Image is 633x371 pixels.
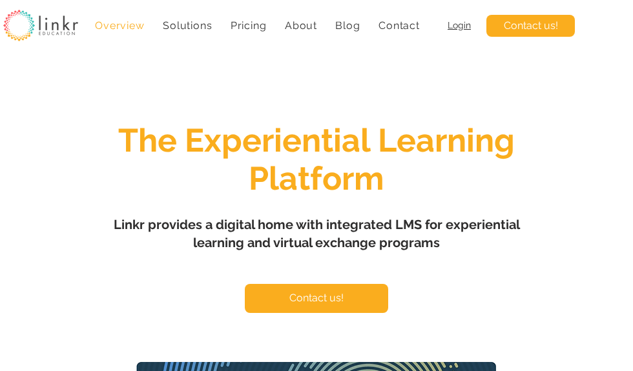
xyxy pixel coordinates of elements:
[224,13,273,38] a: Pricing
[278,13,324,38] div: About
[504,19,558,33] span: Contact us!
[118,121,515,197] span: The Experiential Learning Platform
[231,19,267,32] span: Pricing
[448,20,471,30] a: Login
[114,217,520,250] span: Linkr provides a digital home with integrated LMS for experiential learning and virtual exchange ...
[88,13,151,38] a: Overview
[156,13,219,38] div: Solutions
[289,291,344,305] span: Contact us!
[335,19,360,32] span: Blog
[88,13,426,38] nav: Site
[245,284,388,313] a: Contact us!
[379,19,420,32] span: Contact
[329,13,367,38] a: Blog
[163,19,212,32] span: Solutions
[95,19,144,32] span: Overview
[372,13,426,38] a: Contact
[3,10,78,41] img: linkr_logo_transparentbg.png
[486,15,575,37] a: Contact us!
[285,19,317,32] span: About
